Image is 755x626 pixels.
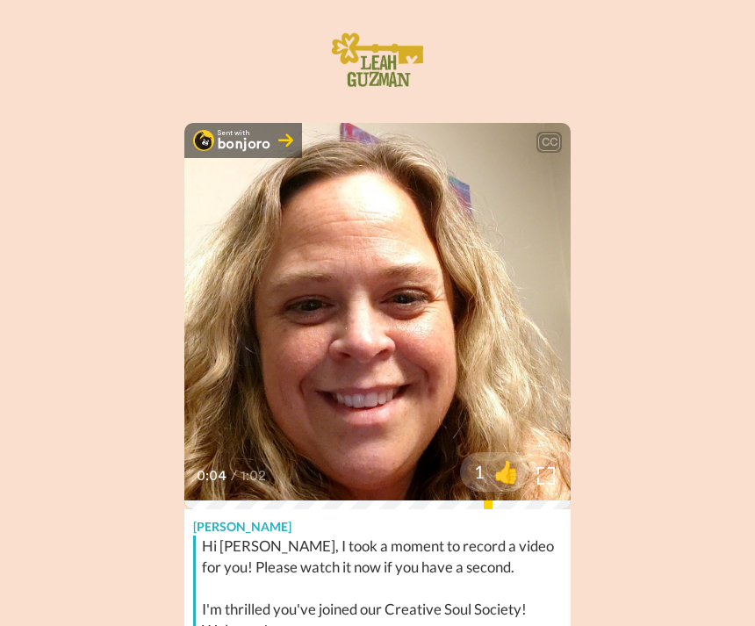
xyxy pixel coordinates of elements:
span: 1 [460,459,485,484]
img: Bonjoro Logo [193,130,214,151]
div: bonjoro [218,137,271,151]
img: Full screen [537,467,555,485]
img: Welcome committee logo [327,26,428,97]
span: 1:02 [241,465,271,486]
a: Bonjoro LogoSent withbonjoro [184,123,302,158]
div: CC [538,133,560,151]
div: [PERSON_NAME] [184,509,571,536]
span: 👍 [485,457,528,486]
button: 1👍 [460,452,528,492]
span: / [231,465,237,486]
span: 0:04 [197,465,227,486]
div: Sent with [218,130,271,137]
